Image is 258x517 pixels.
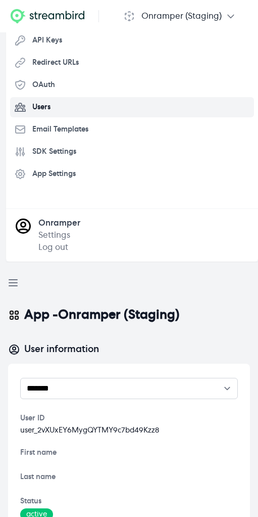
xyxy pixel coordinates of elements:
[8,343,99,356] h2: User information
[24,307,180,323] h1: App - Onramper (Staging)
[10,119,254,140] a: Email Templates
[38,231,70,239] a: Settings
[32,58,79,68] span: Redirect URLs
[8,8,86,24] img: Streambird
[10,75,254,95] a: OAuth
[32,102,50,112] span: Users
[141,10,222,22] h1: Onramper (Staging)
[10,30,254,51] a: API Keys
[10,97,254,117] a: Users
[123,10,236,22] button: Onramper (Staging)
[32,169,76,179] span: App Settings
[32,80,55,90] span: OAuth
[32,147,76,157] span: SDK Settings
[38,243,68,251] a: Log out
[10,53,254,73] a: Redirect URLs
[38,217,80,229] p: Onramper
[32,124,88,135] span: Email Templates
[10,142,254,162] a: SDK Settings
[32,35,62,46] span: API Keys
[10,164,254,184] a: App Settings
